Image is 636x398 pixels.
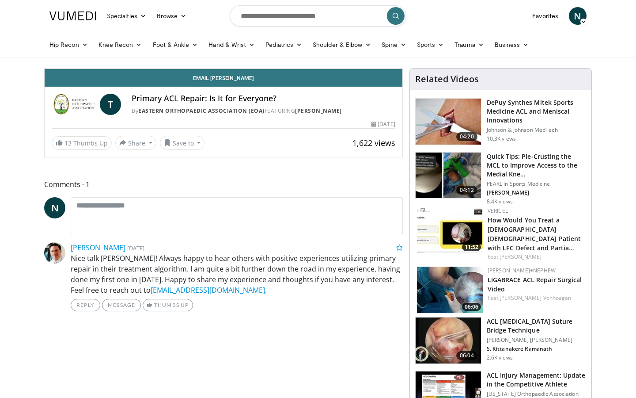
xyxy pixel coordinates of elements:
[44,36,93,54] a: Hip Recon
[102,299,141,311] a: Message
[102,7,151,25] a: Specialties
[138,107,265,115] a: Eastern Orthopaedic Association (EOA)
[417,267,483,313] img: 4677d53b-3fb6-4d41-b6b0-36edaa8048fb.150x105_q85_crop-smart_upscale.jpg
[415,98,586,145] a: 04:20 DePuy Synthes Mitek Sports Medicine ACL and Meniscal Innovations Johnson & Johnson MedTech ...
[71,243,125,253] a: [PERSON_NAME]
[45,69,402,69] video-js: Video Player
[488,267,556,274] a: [PERSON_NAME]+Nephew
[71,299,100,311] a: Reply
[415,152,586,205] a: 04:12 Quick Tips: Pie-Crusting the MCL to Improve Access to the Medial Kne… PEARL in Sports Medic...
[487,390,586,398] p: [US_STATE] Orthopaedic Association
[417,207,483,253] a: 11:52
[487,189,586,196] p: [PERSON_NAME]
[569,7,587,25] a: N
[487,126,586,134] p: Johnson & Johnson MedTech
[500,294,571,302] a: [PERSON_NAME] Vonhoegen
[488,216,581,252] a: How Would You Treat a [DEMOGRAPHIC_DATA] [DEMOGRAPHIC_DATA] Patient with LFC Defect and Partia…
[416,99,481,145] img: acf1b9d9-e53c-42c8-8219-9c60b3b41c71.150x105_q85_crop-smart_upscale.jpg
[44,197,65,218] a: N
[307,36,376,54] a: Shoulder & Elbow
[456,351,477,360] span: 06:04
[44,179,403,190] span: Comments 1
[487,317,586,335] h3: ACL [MEDICAL_DATA] Suture Bridge Technique
[93,36,148,54] a: Knee Recon
[527,7,564,25] a: Favorites
[487,337,586,344] p: [PERSON_NAME] [PERSON_NAME]
[416,153,481,199] img: f92306eb-e07c-405a-80a9-9492fd26bd64.150x105_q85_crop-smart_upscale.jpg
[487,198,513,205] p: 8.4K views
[489,36,534,54] a: Business
[487,345,586,352] p: S. Kittanakere Ramanath
[488,276,582,293] a: LIGABRACE ACL Repair Surgical Video
[151,7,192,25] a: Browse
[417,207,483,253] img: 62f325f7-467e-4e39-9fa8-a2cb7d050ecd.150x105_q85_crop-smart_upscale.jpg
[487,354,513,361] p: 2.6K views
[115,136,156,150] button: Share
[230,5,406,27] input: Search topics, interventions
[45,69,402,87] a: Email [PERSON_NAME]
[260,36,307,54] a: Pediatrics
[160,136,205,150] button: Save to
[488,253,584,261] div: Feat.
[352,138,395,148] span: 1,622 views
[487,152,586,179] h3: Quick Tips: Pie-Crusting the MCL to Improve Access to the Medial Kne…
[412,36,450,54] a: Sports
[500,253,541,260] a: [PERSON_NAME]
[487,371,586,389] h3: ACL Injury Management: Update in the Competitive Athlete
[71,253,403,295] p: Nice talk [PERSON_NAME]! Always happy to hear others with positive experiences utilizing primary ...
[487,180,586,188] p: PEARL in Sports Medicine
[132,94,395,103] h4: Primary ACL Repair: Is It for Everyone?
[487,135,516,142] p: 10.3K views
[52,94,96,115] img: Eastern Orthopaedic Association (EOA)
[417,267,483,313] a: 06:06
[415,317,586,364] a: 06:04 ACL [MEDICAL_DATA] Suture Bridge Technique [PERSON_NAME] [PERSON_NAME] S. Kittanakere Raman...
[487,98,586,125] h3: DePuy Synthes Mitek Sports Medicine ACL and Meniscal Innovations
[371,120,395,128] div: [DATE]
[52,136,112,150] a: 13 Thumbs Up
[449,36,489,54] a: Trauma
[49,11,96,20] img: VuMedi Logo
[456,186,477,195] span: 04:12
[416,318,481,364] img: a7eb10af-ea1a-4953-96ed-be26607eeb4f.150x105_q85_crop-smart_upscale.jpg
[148,36,204,54] a: Foot & Ankle
[462,243,481,251] span: 11:52
[151,285,265,295] a: [EMAIL_ADDRESS][DOMAIN_NAME]
[376,36,411,54] a: Spine
[132,107,395,115] div: By FEATURING
[295,107,342,115] a: [PERSON_NAME]
[488,207,508,214] a: Vericel
[415,74,479,84] h4: Related Videos
[44,242,65,264] img: Avatar
[143,299,193,311] a: Thumbs Up
[100,94,121,115] a: T
[127,244,144,252] small: [DATE]
[462,303,481,311] span: 06:06
[488,294,584,302] div: Feat.
[456,132,477,141] span: 04:20
[64,139,72,147] span: 13
[203,36,260,54] a: Hand & Wrist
